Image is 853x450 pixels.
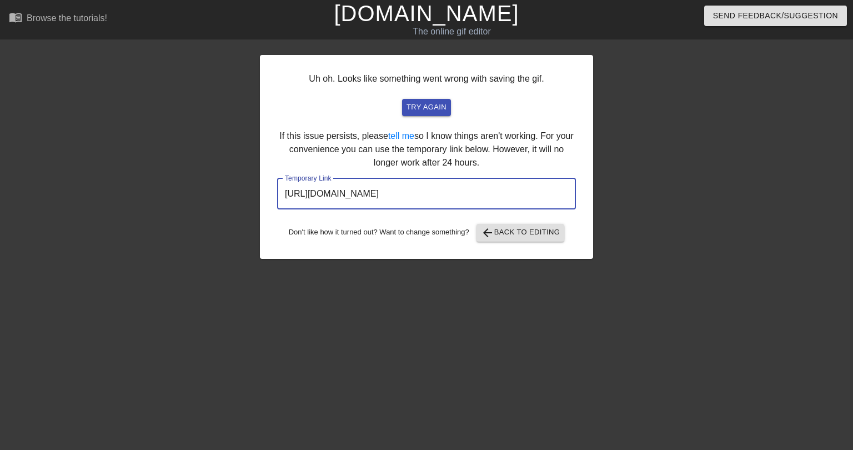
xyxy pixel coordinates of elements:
[407,101,446,114] span: try again
[388,131,414,141] a: tell me
[334,1,519,26] a: [DOMAIN_NAME]
[481,226,494,239] span: arrow_back
[704,6,847,26] button: Send Feedback/Suggestion
[481,226,560,239] span: Back to Editing
[27,13,107,23] div: Browse the tutorials!
[9,11,22,24] span: menu_book
[290,25,614,38] div: The online gif editor
[476,224,565,242] button: Back to Editing
[277,178,576,209] input: bare
[402,99,451,116] button: try again
[9,11,107,28] a: Browse the tutorials!
[277,224,576,242] div: Don't like how it turned out? Want to change something?
[713,9,838,23] span: Send Feedback/Suggestion
[260,55,593,259] div: Uh oh. Looks like something went wrong with saving the gif. If this issue persists, please so I k...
